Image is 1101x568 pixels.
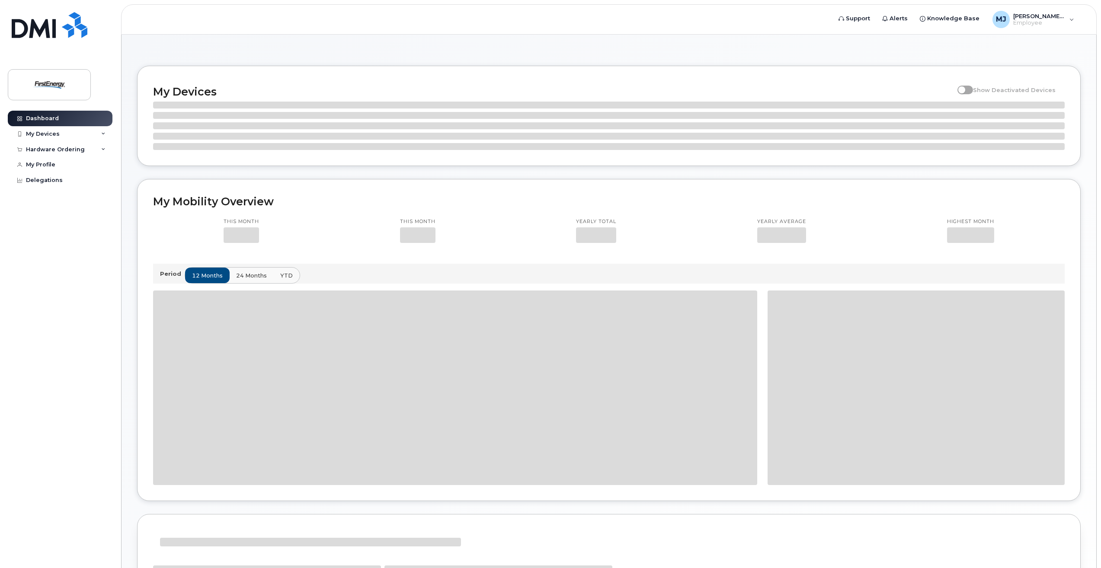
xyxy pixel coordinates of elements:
[400,218,435,225] p: This month
[236,271,267,280] span: 24 months
[576,218,616,225] p: Yearly total
[160,270,185,278] p: Period
[153,85,953,98] h2: My Devices
[957,82,964,89] input: Show Deactivated Devices
[280,271,293,280] span: YTD
[973,86,1056,93] span: Show Deactivated Devices
[153,195,1065,208] h2: My Mobility Overview
[757,218,806,225] p: Yearly average
[947,218,994,225] p: Highest month
[224,218,259,225] p: This month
